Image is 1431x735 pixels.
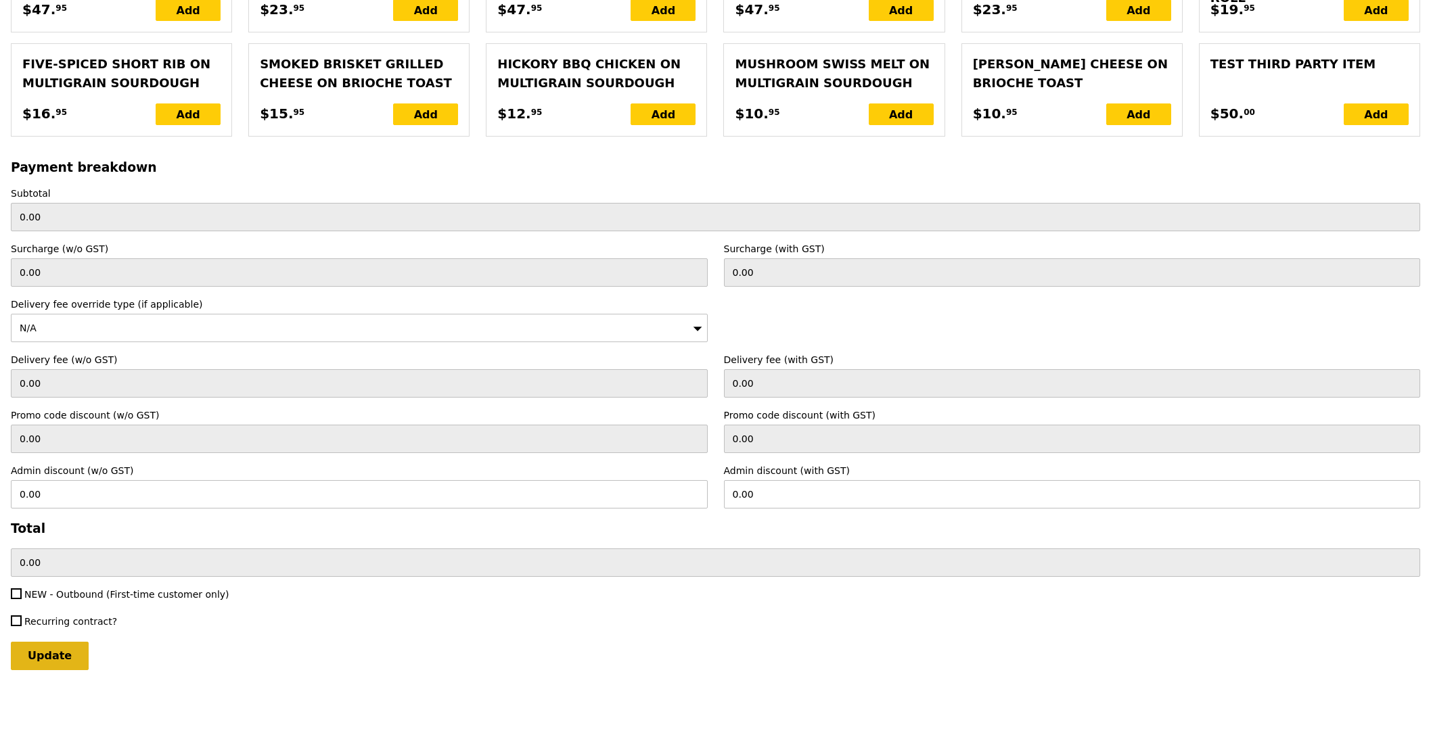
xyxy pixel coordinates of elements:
div: Add [1106,103,1171,125]
span: 95 [769,3,780,14]
span: 95 [769,107,780,118]
div: Smoked Brisket Grilled Cheese on Brioche Toast [260,55,458,93]
div: [PERSON_NAME] Cheese on Brioche Toast [973,55,1171,93]
span: 95 [294,3,305,14]
div: Five‑spiced Short Rib on Multigrain Sourdough [22,55,221,93]
span: $50. [1210,103,1244,124]
input: Recurring contract? [11,615,22,626]
div: Test third party item [1210,55,1409,74]
span: Recurring contract? [24,616,117,627]
span: 95 [531,3,543,14]
span: 95 [531,107,543,118]
input: Update [11,642,89,670]
h3: Payment breakdown [11,160,1420,174]
span: N/A [20,323,37,333]
div: Add [869,103,934,125]
span: 95 [294,107,305,118]
label: Promo code discount (with GST) [724,408,1421,422]
div: Add [393,103,458,125]
span: $16. [22,103,55,124]
span: 95 [55,3,67,14]
h3: Total [11,521,1420,536]
label: Delivery fee (with GST) [724,353,1421,366]
label: Surcharge (w/o GST) [11,242,708,256]
input: NEW - Outbound (First-time customer only) [11,588,22,599]
span: NEW - Outbound (First-time customer only) [24,589,229,600]
div: Hickory BBQ Chicken on Multigrain Sourdough [497,55,696,93]
div: Add [1344,103,1409,125]
div: Mushroom Swiss Melt on Multigrain Sourdough [735,55,933,93]
label: Delivery fee (w/o GST) [11,353,708,366]
span: $12. [497,103,530,124]
label: Delivery fee override type (if applicable) [11,298,708,311]
span: 95 [1006,3,1018,14]
label: Subtotal [11,187,1420,200]
span: $10. [735,103,768,124]
span: 00 [1244,107,1255,118]
span: $15. [260,103,293,124]
label: Admin discount (with GST) [724,464,1421,477]
label: Admin discount (w/o GST) [11,464,708,477]
span: 95 [1244,3,1255,14]
span: $10. [973,103,1006,124]
div: Add [156,103,221,125]
label: Surcharge (with GST) [724,242,1421,256]
div: Add [631,103,696,125]
span: 95 [1006,107,1018,118]
span: 95 [55,107,67,118]
label: Promo code discount (w/o GST) [11,408,708,422]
